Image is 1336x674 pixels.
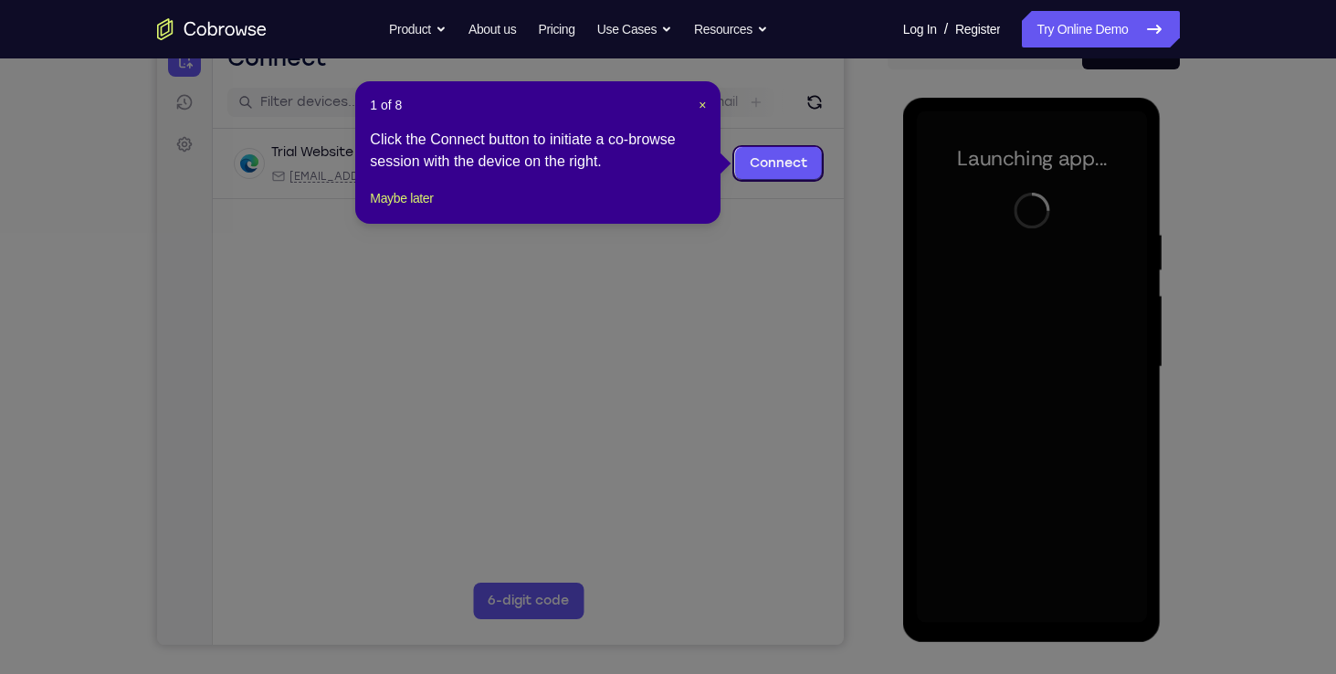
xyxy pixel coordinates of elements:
h1: Connect [70,11,170,40]
button: Close Tour [699,96,706,114]
a: Pricing [538,11,574,47]
input: Filter devices... [103,60,333,79]
button: 6-digit code [316,550,426,586]
a: Settings [11,95,44,128]
a: Connect [578,114,665,147]
button: Resources [694,11,768,47]
div: Trial Website [114,111,196,129]
span: web@example.com [132,136,329,151]
button: Use Cases [597,11,672,47]
div: Open device details [56,96,687,166]
a: Sessions [11,53,44,86]
span: 1 of 8 [370,96,402,114]
a: Register [955,11,1000,47]
button: Product [389,11,447,47]
a: Connect [11,11,44,44]
div: Email [114,136,329,151]
a: Go to the home page [157,18,267,40]
span: / [944,18,948,40]
a: Try Online Demo [1022,11,1179,47]
a: Log In [903,11,937,47]
label: demo_id [363,60,420,79]
button: Refresh [643,55,672,84]
span: × [699,98,706,112]
div: App [340,136,452,151]
span: +11 more [463,136,510,151]
label: Email [548,60,581,79]
span: Cobrowse demo [358,136,452,151]
div: Click the Connect button to initiate a co-browse session with the device on the right. [370,129,706,173]
button: Maybe later [370,187,433,209]
div: New devices found. [205,118,209,121]
a: About us [468,11,516,47]
div: Online [204,112,251,127]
